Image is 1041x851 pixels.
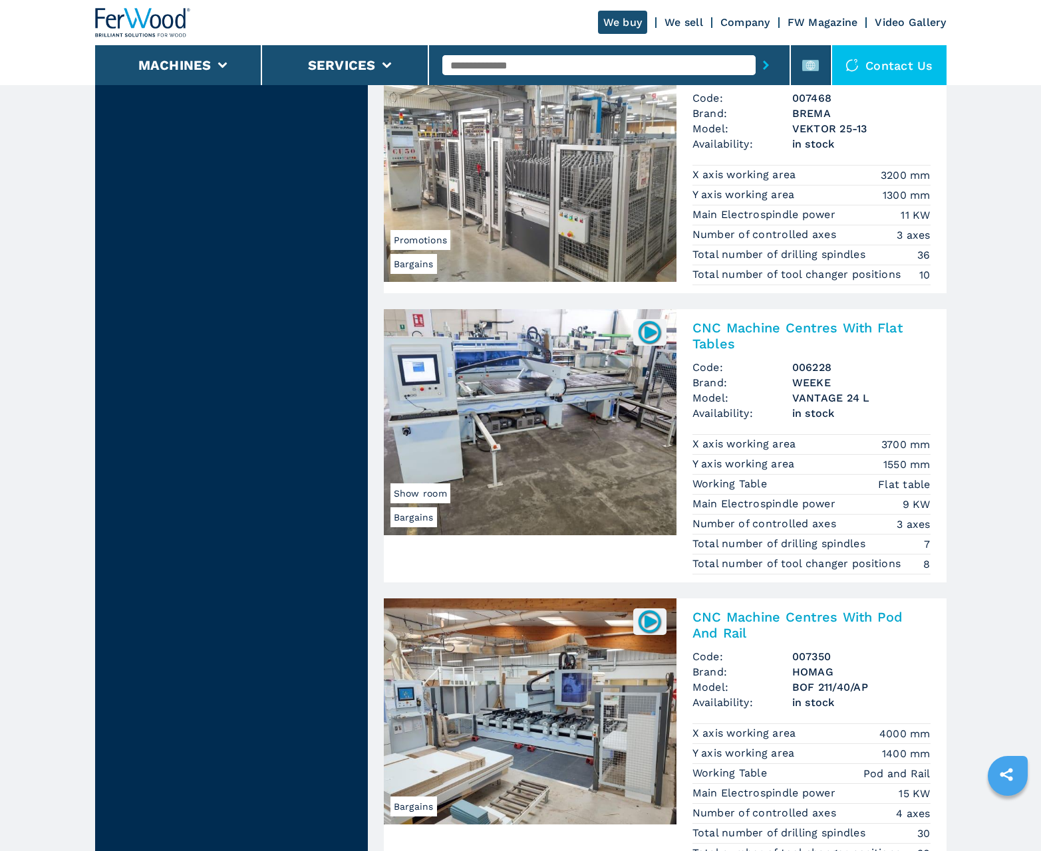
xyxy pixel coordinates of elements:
img: 006228 [637,319,663,345]
a: FW Magazine [788,16,858,29]
a: CNC Machine Centres With Flat Tables WEEKE VANTAGE 24 LBargainsShow room006228CNC Machine Centres... [384,309,947,582]
div: Contact us [832,45,947,85]
h2: CNC Machine Centres With Pod And Rail [692,609,931,641]
a: We buy [598,11,648,34]
a: Company [720,16,770,29]
p: X axis working area [692,726,800,741]
p: X axis working area [692,437,800,451]
em: 15 KW [899,786,930,801]
span: Availability: [692,695,792,710]
img: CNC Machine Centres With Pod And Rail HOMAG BOF 211/40/AP [384,598,676,824]
em: 3 axes [897,227,931,243]
p: Total number of tool changer positions [692,267,905,282]
p: Y axis working area [692,187,798,202]
button: Services [308,57,376,73]
span: Model: [692,679,792,695]
p: Number of controlled axes [692,806,840,820]
p: Working Table [692,766,771,781]
p: Total number of drilling spindles [692,537,869,551]
em: Flat table [878,477,931,492]
img: 007350 [637,608,663,634]
span: in stock [792,136,931,152]
em: 3700 mm [881,437,931,452]
em: 1400 mm [882,746,931,761]
a: We sell [665,16,703,29]
h3: BREMA [792,106,931,121]
a: Vertical CNC Machine Centres BREMA VEKTOR 25-13BargainsPromotionsVertical CNC Machine CentresCode... [384,56,947,293]
h3: 007350 [792,649,931,664]
span: Bargains [390,507,437,527]
em: 7 [924,537,930,552]
h3: 006228 [792,360,931,375]
h3: WEEKE [792,375,931,390]
em: 4 axes [896,806,931,821]
span: Code: [692,90,792,106]
span: Model: [692,121,792,136]
h3: VEKTOR 25-13 [792,121,931,136]
span: Code: [692,360,792,375]
span: Brand: [692,106,792,121]
iframe: Chat [984,791,1031,841]
p: Number of controlled axes [692,227,840,242]
span: Brand: [692,664,792,679]
p: X axis working area [692,168,800,182]
h3: BOF 211/40/AP [792,679,931,695]
em: 8 [923,556,930,572]
em: 10 [919,267,931,283]
h3: VANTAGE 24 L [792,390,931,406]
em: 11 KW [901,207,930,223]
p: Y axis working area [692,457,798,471]
span: Promotions [390,230,451,250]
em: 36 [917,247,931,263]
span: Show room [390,483,450,503]
span: in stock [792,406,931,421]
h3: 007468 [792,90,931,106]
img: Ferwood [95,8,191,37]
em: 4000 mm [879,726,931,741]
p: Working Table [692,477,771,491]
span: Brand: [692,375,792,390]
span: Code: [692,649,792,664]
span: Availability: [692,136,792,152]
h3: HOMAG [792,664,931,679]
button: Machines [138,57,212,73]
span: Bargains [390,254,437,274]
em: Pod and Rail [863,766,931,781]
span: Bargains [390,796,437,816]
a: sharethis [990,758,1023,791]
button: submit-button [756,50,776,80]
em: 1300 mm [883,187,931,203]
img: Vertical CNC Machine Centres BREMA VEKTOR 25-13 [384,56,676,282]
p: Main Electrospindle power [692,786,839,800]
img: Contact us [845,59,859,72]
em: 3200 mm [881,168,931,183]
span: in stock [792,695,931,710]
em: 1550 mm [883,457,931,472]
img: CNC Machine Centres With Flat Tables WEEKE VANTAGE 24 L [384,309,676,535]
p: Y axis working area [692,746,798,761]
span: Model: [692,390,792,406]
em: 30 [917,826,931,841]
p: Main Electrospindle power [692,207,839,222]
h2: CNC Machine Centres With Flat Tables [692,320,931,352]
p: Total number of drilling spindles [692,247,869,262]
span: Availability: [692,406,792,421]
p: Main Electrospindle power [692,497,839,511]
p: Total number of tool changer positions [692,556,905,571]
a: Video Gallery [875,16,946,29]
p: Total number of drilling spindles [692,826,869,840]
em: 3 axes [897,517,931,532]
p: Number of controlled axes [692,517,840,531]
em: 9 KW [903,497,931,512]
